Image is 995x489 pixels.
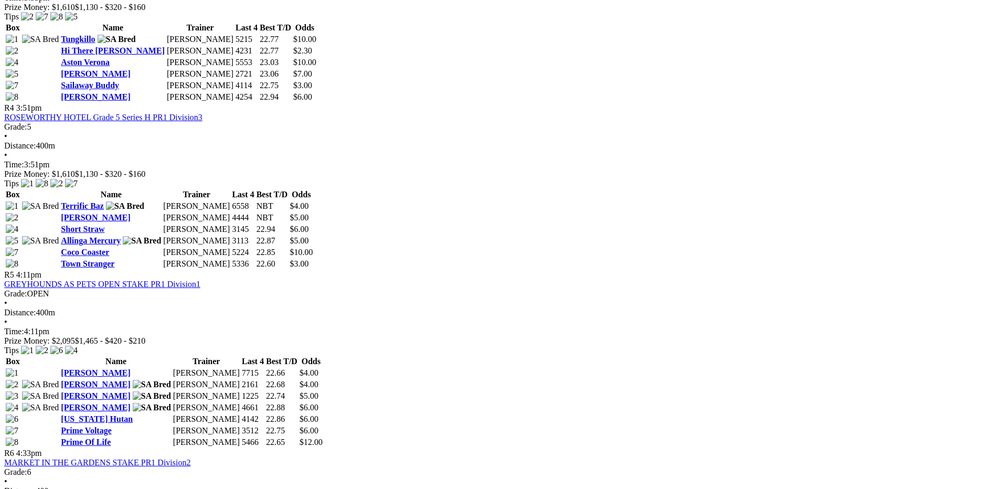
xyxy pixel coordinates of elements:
[16,449,42,458] span: 4:33pm
[6,201,18,211] img: 1
[173,368,240,378] td: [PERSON_NAME]
[133,403,171,412] img: SA Bred
[265,368,298,378] td: 22.66
[235,23,258,33] th: Last 4
[6,438,18,447] img: 8
[241,379,264,390] td: 2161
[61,259,114,268] a: Town Stranger
[6,69,18,79] img: 5
[259,69,292,79] td: 23.06
[4,280,200,289] a: GREYHOUNDS AS PETS OPEN STAKE PR1 Division1
[4,458,190,467] a: MARKET IN THE GARDENS STAKE PR1 Division2
[61,46,165,55] a: Hi There [PERSON_NAME]
[6,81,18,90] img: 7
[4,160,24,169] span: Time:
[21,179,34,188] img: 1
[293,23,317,33] th: Odds
[231,201,254,211] td: 6558
[163,247,230,258] td: [PERSON_NAME]
[173,414,240,424] td: [PERSON_NAME]
[166,46,234,56] td: [PERSON_NAME]
[6,213,18,222] img: 2
[256,236,288,246] td: 22.87
[265,391,298,401] td: 22.74
[241,437,264,448] td: 5466
[6,225,18,234] img: 4
[241,391,264,401] td: 1225
[241,356,264,367] th: Last 4
[241,402,264,413] td: 4661
[4,160,991,169] div: 3:51pm
[4,270,14,279] span: R5
[4,449,14,458] span: R6
[61,92,130,101] a: [PERSON_NAME]
[4,467,27,476] span: Grade:
[6,357,20,366] span: Box
[4,151,7,160] span: •
[4,467,991,477] div: 6
[293,58,316,67] span: $10.00
[299,426,318,435] span: $6.00
[4,132,7,141] span: •
[65,346,78,355] img: 4
[235,69,258,79] td: 2721
[133,391,171,401] img: SA Bred
[61,69,130,78] a: [PERSON_NAME]
[299,380,318,389] span: $4.00
[60,356,172,367] th: Name
[75,3,146,12] span: $1,130 - $320 - $160
[61,414,133,423] a: [US_STATE] Hutan
[4,308,991,317] div: 400m
[259,92,292,102] td: 22.94
[290,236,308,245] span: $5.00
[6,46,18,56] img: 2
[60,189,162,200] th: Name
[36,179,48,188] img: 8
[50,346,63,355] img: 6
[235,80,258,91] td: 4114
[22,35,59,44] img: SA Bred
[166,34,234,45] td: [PERSON_NAME]
[6,58,18,67] img: 4
[299,403,318,412] span: $6.00
[36,12,48,22] img: 7
[293,81,312,90] span: $3.00
[61,225,104,233] a: Short Straw
[6,403,18,412] img: 4
[290,201,308,210] span: $4.00
[4,122,27,131] span: Grade:
[36,346,48,355] img: 2
[65,12,78,22] img: 5
[16,103,42,112] span: 3:51pm
[61,380,130,389] a: [PERSON_NAME]
[290,213,308,222] span: $5.00
[6,248,18,257] img: 7
[6,426,18,435] img: 7
[256,189,288,200] th: Best T/D
[163,212,230,223] td: [PERSON_NAME]
[22,236,59,246] img: SA Bred
[173,379,240,390] td: [PERSON_NAME]
[235,57,258,68] td: 5553
[299,414,318,423] span: $6.00
[265,426,298,436] td: 22.75
[259,57,292,68] td: 23.03
[173,391,240,401] td: [PERSON_NAME]
[22,380,59,389] img: SA Bred
[6,92,18,102] img: 8
[22,201,59,211] img: SA Bred
[6,236,18,246] img: 5
[293,35,316,44] span: $10.00
[6,259,18,269] img: 8
[299,438,323,447] span: $12.00
[166,23,234,33] th: Trainer
[231,212,254,223] td: 4444
[4,317,7,326] span: •
[21,12,34,22] img: 2
[166,92,234,102] td: [PERSON_NAME]
[6,368,18,378] img: 1
[4,308,36,317] span: Distance:
[106,201,144,211] img: SA Bred
[61,236,121,245] a: Allinga Mercury
[6,414,18,424] img: 6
